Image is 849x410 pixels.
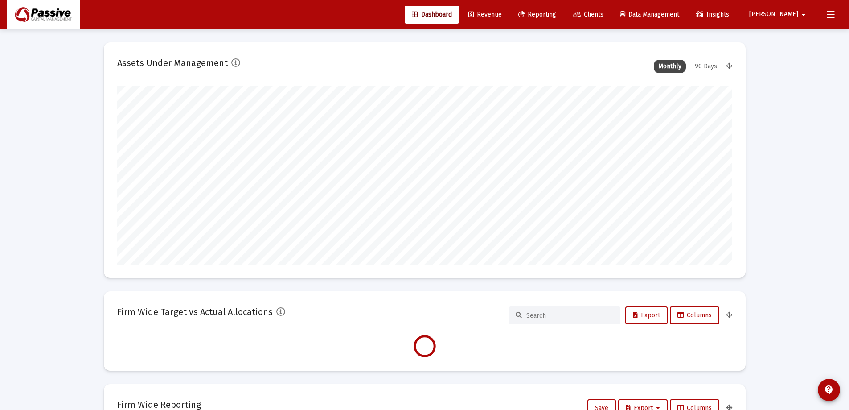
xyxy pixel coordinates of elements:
[689,6,736,24] a: Insights
[468,11,502,18] span: Revenue
[654,60,686,73] div: Monthly
[117,56,228,70] h2: Assets Under Management
[620,11,679,18] span: Data Management
[677,311,712,319] span: Columns
[696,11,729,18] span: Insights
[511,6,563,24] a: Reporting
[690,60,722,73] div: 90 Days
[14,6,74,24] img: Dashboard
[518,11,556,18] span: Reporting
[749,11,798,18] span: [PERSON_NAME]
[738,5,820,23] button: [PERSON_NAME]
[670,306,719,324] button: Columns
[573,11,603,18] span: Clients
[526,312,614,319] input: Search
[798,6,809,24] mat-icon: arrow_drop_down
[461,6,509,24] a: Revenue
[412,11,452,18] span: Dashboard
[117,305,273,319] h2: Firm Wide Target vs Actual Allocations
[566,6,611,24] a: Clients
[405,6,459,24] a: Dashboard
[613,6,686,24] a: Data Management
[633,311,660,319] span: Export
[625,306,668,324] button: Export
[824,385,834,395] mat-icon: contact_support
